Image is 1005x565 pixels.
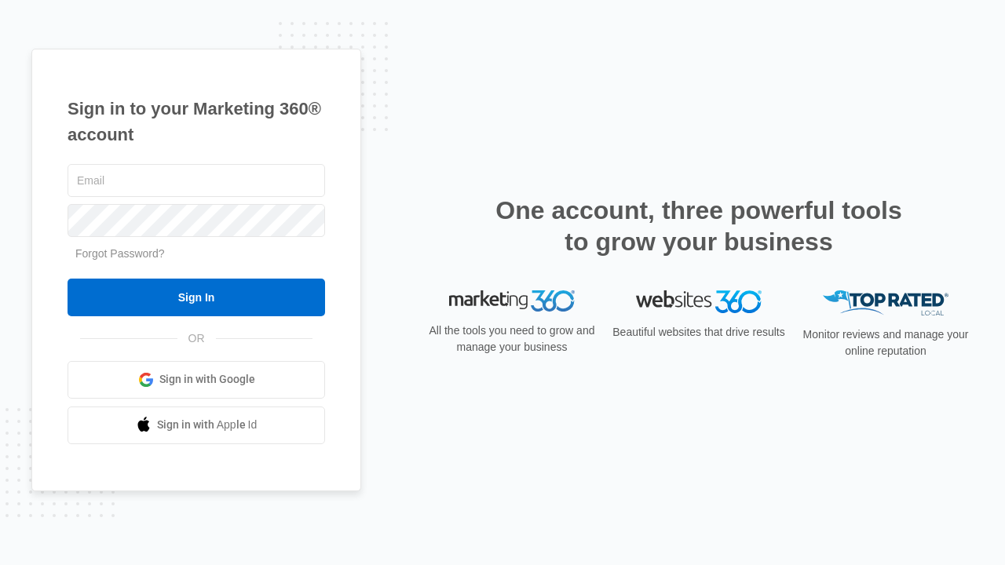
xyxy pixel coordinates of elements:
[68,406,325,444] a: Sign in with Apple Id
[68,164,325,197] input: Email
[636,290,762,313] img: Websites 360
[798,326,974,359] p: Monitor reviews and manage your online reputation
[68,279,325,316] input: Sign In
[75,247,165,260] a: Forgot Password?
[157,417,258,433] span: Sign in with Apple Id
[823,290,948,316] img: Top Rated Local
[611,324,787,341] p: Beautiful websites that drive results
[491,195,907,257] h2: One account, three powerful tools to grow your business
[449,290,575,312] img: Marketing 360
[159,371,255,388] span: Sign in with Google
[177,330,216,347] span: OR
[424,323,600,355] p: All the tools you need to grow and manage your business
[68,96,325,148] h1: Sign in to your Marketing 360® account
[68,361,325,399] a: Sign in with Google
